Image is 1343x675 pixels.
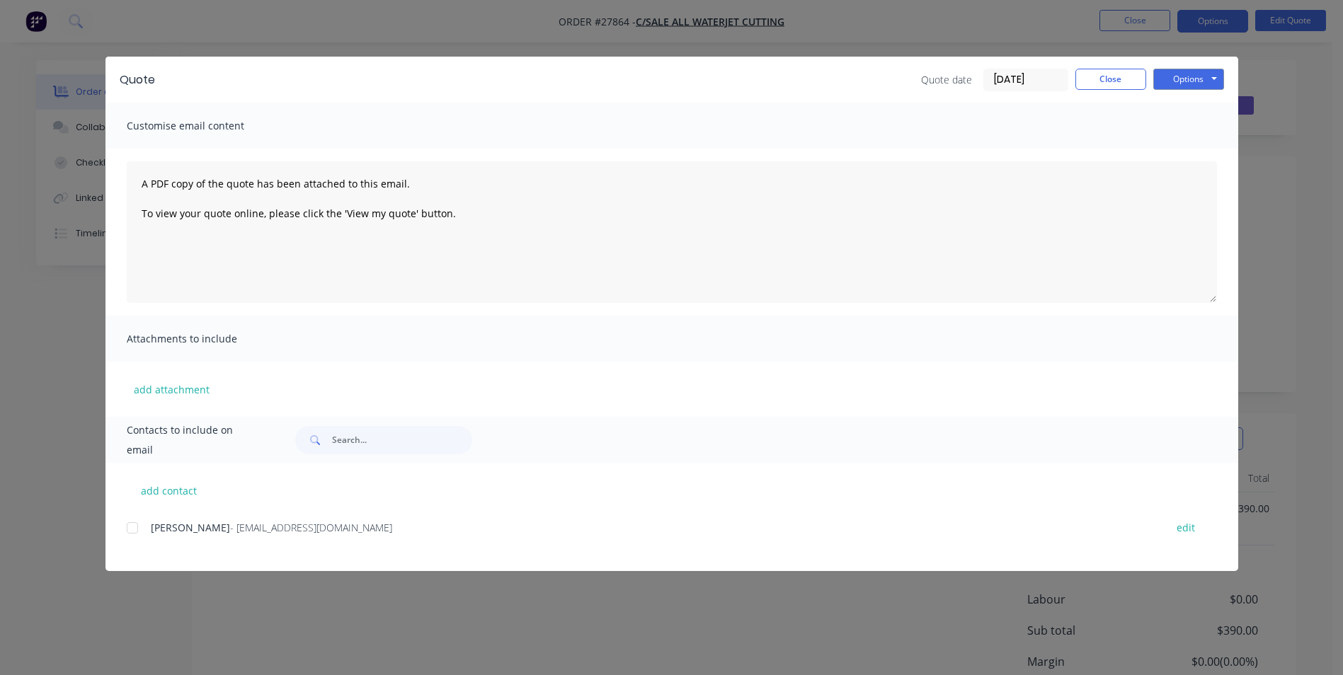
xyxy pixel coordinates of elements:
[1075,69,1146,90] button: Close
[127,420,261,460] span: Contacts to include on email
[1153,69,1224,90] button: Options
[120,71,155,88] div: Quote
[230,521,392,534] span: - [EMAIL_ADDRESS][DOMAIN_NAME]
[151,521,230,534] span: [PERSON_NAME]
[127,161,1217,303] textarea: A PDF copy of the quote has been attached to this email. To view your quote online, please click ...
[127,116,282,136] span: Customise email content
[921,72,972,87] span: Quote date
[332,426,472,454] input: Search...
[127,379,217,400] button: add attachment
[1168,518,1204,537] button: edit
[127,480,212,501] button: add contact
[127,329,282,349] span: Attachments to include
